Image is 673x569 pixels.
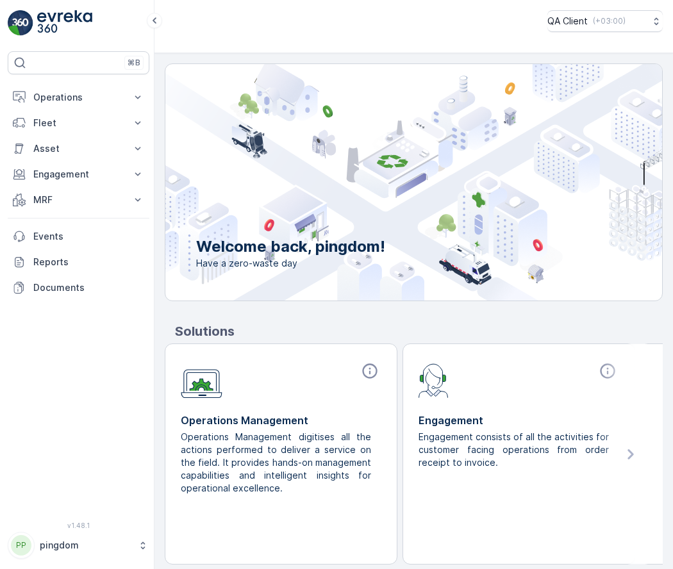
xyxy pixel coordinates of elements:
p: ( +03:00 ) [593,16,626,26]
div: PP [11,535,31,556]
button: QA Client(+03:00) [547,10,663,32]
p: Reports [33,256,144,268]
img: logo_light-DOdMpM7g.png [37,10,92,36]
img: city illustration [108,64,662,301]
p: Engagement consists of all the activities for customer facing operations from order receipt to in... [419,431,609,469]
button: PPpingdom [8,532,149,559]
p: ⌘B [128,58,140,68]
p: Operations [33,91,124,104]
p: Fleet [33,117,124,129]
p: Events [33,230,144,243]
p: Engagement [33,168,124,181]
p: Engagement [419,413,619,428]
p: Asset [33,142,124,155]
p: Solutions [175,322,663,341]
img: logo [8,10,33,36]
button: Engagement [8,161,149,187]
span: v 1.48.1 [8,522,149,529]
a: Events [8,224,149,249]
p: Documents [33,281,144,294]
p: Operations Management [181,413,381,428]
img: module-icon [181,362,222,399]
img: module-icon [419,362,449,398]
a: Documents [8,275,149,301]
button: Fleet [8,110,149,136]
p: QA Client [547,15,588,28]
p: Operations Management digitises all the actions performed to deliver a service on the field. It p... [181,431,371,495]
button: MRF [8,187,149,213]
button: Operations [8,85,149,110]
p: Welcome back, pingdom! [196,236,385,257]
button: Asset [8,136,149,161]
p: pingdom [40,539,131,552]
p: MRF [33,194,124,206]
a: Reports [8,249,149,275]
span: Have a zero-waste day [196,257,385,270]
